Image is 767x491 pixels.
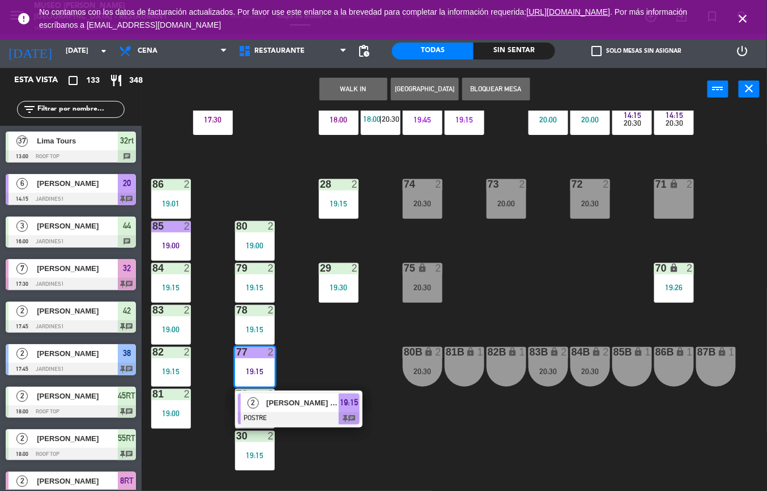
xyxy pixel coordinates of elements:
div: 79 [236,263,237,273]
span: 3 [16,221,28,232]
div: 19:15 [319,200,359,208]
div: 20:30 [403,200,442,208]
span: | [380,115,382,124]
span: 133 [86,74,100,87]
div: 19:15 [235,451,275,459]
div: 2 [436,179,442,189]
div: 2 [268,305,275,315]
span: [PERSON_NAME] [37,433,118,445]
div: 20:30 [403,367,442,375]
div: 87B [697,347,698,357]
div: 2 [436,263,442,273]
div: 2 [184,263,191,273]
i: close [743,82,756,95]
span: 7 [16,263,28,274]
div: 2 [184,305,191,315]
span: 42 [123,304,131,318]
div: 84 [152,263,153,273]
div: 78 [236,305,237,315]
div: 2 [687,263,694,273]
div: 2 [268,221,275,231]
div: 2 [352,179,359,189]
div: 1 [687,347,694,357]
span: 6 [16,178,28,189]
i: lock [675,347,685,357]
div: 19:26 [654,283,694,291]
div: 82 [152,347,153,357]
span: No contamos con los datos de facturación actualizados. Por favor use este enlance a la brevedad p... [39,7,688,29]
span: 20:30 [624,118,642,128]
span: 55RT [118,431,136,445]
div: 85 [152,221,153,231]
div: 19:15 [151,283,191,291]
span: Lima Tours [37,135,118,147]
div: 19:15 [235,367,275,375]
div: 81 [152,389,153,399]
div: 77 [236,347,237,357]
span: 14:15 [624,111,642,120]
div: 19:45 [403,116,442,124]
span: Restaurante [254,47,305,55]
span: 45RT [118,389,136,403]
div: 2 [687,179,694,189]
span: Cena [138,47,157,55]
span: 38 [123,346,131,360]
div: 2 [519,179,526,189]
span: 37 [16,136,28,147]
div: 1 [478,347,484,357]
div: 83 [152,305,153,315]
div: 19:15 [151,367,191,375]
span: 2 [16,433,28,445]
button: power_input [708,81,728,98]
i: lock [669,179,679,189]
span: 32rt [120,134,134,147]
button: [GEOGRAPHIC_DATA] [391,78,459,100]
div: 76 [236,389,237,399]
div: 2 [184,347,191,357]
div: 19:00 [235,242,275,249]
i: restaurant [109,74,123,87]
div: 19:00 [151,242,191,249]
span: check_box_outline_blank [592,46,602,56]
span: 44 [123,219,131,232]
i: lock [717,347,727,357]
span: 2 [16,476,28,487]
div: 2 [268,389,275,399]
span: 32 [123,261,131,275]
span: 14:15 [666,111,684,120]
span: 20:30 [666,118,684,128]
div: 2 [184,221,191,231]
i: lock [549,347,559,357]
div: Esta vista [6,74,82,87]
span: 18:00 [363,115,381,124]
div: 19:00 [151,325,191,333]
div: 1 [645,347,652,357]
i: power_input [711,82,725,95]
div: 19:15 [235,283,275,291]
span: 348 [129,74,143,87]
div: 80B [404,347,404,357]
div: 20:30 [403,283,442,291]
span: [PERSON_NAME] [37,220,118,232]
div: 20:00 [570,116,610,124]
div: 19:00 [151,409,191,417]
span: 20:30 [382,115,399,124]
div: 20:00 [487,200,526,208]
div: 30 [236,431,237,441]
div: 2 [268,347,275,357]
div: 80 [236,221,237,231]
i: close [736,12,750,26]
a: [URL][DOMAIN_NAME] [527,7,611,16]
button: Bloquear Mesa [462,78,530,100]
i: power_settings_new [736,44,749,58]
i: lock [508,347,517,357]
div: 2 [603,347,610,357]
span: [PERSON_NAME] [37,390,118,402]
div: 2 [436,347,442,357]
